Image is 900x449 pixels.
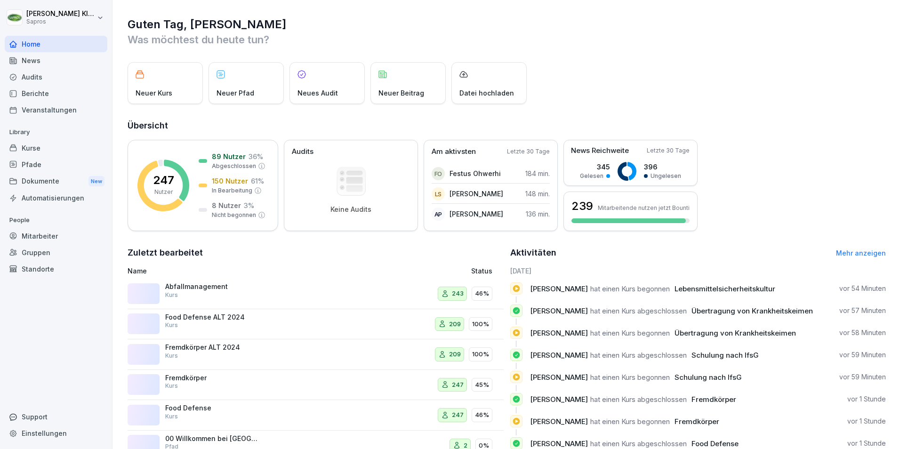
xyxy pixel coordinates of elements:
[675,373,742,382] span: Schulung nach IfsG
[571,145,629,156] p: News Reichweite
[691,351,759,360] span: Schulung nach IfsG
[128,279,504,309] a: AbfallmanagementKurs24346%
[5,409,107,425] div: Support
[450,189,503,199] p: [PERSON_NAME]
[165,352,178,360] p: Kurs
[525,189,550,199] p: 148 min.
[675,284,775,293] span: Lebensmittelsicherheitskultur
[165,412,178,421] p: Kurs
[452,410,464,420] p: 247
[847,394,886,404] p: vor 1 Stunde
[590,351,687,360] span: hat einen Kurs abgeschlossen
[590,329,670,337] span: hat einen Kurs begonnen
[471,266,492,276] p: Status
[5,173,107,190] div: Dokumente
[507,147,550,156] p: Letzte 30 Tage
[475,380,489,390] p: 45%
[590,417,670,426] span: hat einen Kurs begonnen
[5,102,107,118] a: Veranstaltungen
[128,119,886,132] h2: Übersicht
[847,417,886,426] p: vor 1 Stunde
[450,168,501,178] p: Festus Ohwerhi
[675,417,719,426] span: Fremdkörper
[212,162,256,170] p: Abgeschlossen
[475,289,489,298] p: 46%
[847,439,886,448] p: vor 1 Stunde
[212,152,246,161] p: 89 Nutzer
[580,172,603,180] p: Gelesen
[510,266,886,276] h6: [DATE]
[249,152,263,161] p: 36 %
[675,329,796,337] span: Übertragung von Krankheitskeimen
[251,176,264,186] p: 61 %
[590,373,670,382] span: hat einen Kurs begonnen
[26,10,95,18] p: [PERSON_NAME] Kleinbeck
[212,186,252,195] p: In Bearbeitung
[128,32,886,47] p: Was möchtest du heute tun?
[580,162,610,172] p: 345
[378,88,424,98] p: Neuer Beitrag
[128,339,504,370] a: Fremdkörper ALT 2024Kurs209100%
[128,400,504,431] a: Food DefenseKurs24746%
[691,395,736,404] span: Fremdkörper
[212,200,241,210] p: 8 Nutzer
[449,320,461,329] p: 209
[244,200,254,210] p: 3 %
[644,162,681,172] p: 396
[5,140,107,156] a: Kurse
[128,370,504,401] a: FremdkörperKurs24745%
[292,146,313,157] p: Audits
[530,439,588,448] span: [PERSON_NAME]
[165,434,259,443] p: 00 Willkommen bei [GEOGRAPHIC_DATA]
[128,266,363,276] p: Name
[530,306,588,315] span: [PERSON_NAME]
[26,18,95,25] p: Sapros
[136,88,172,98] p: Neuer Kurs
[165,404,259,412] p: Food Defense
[5,425,107,441] a: Einstellungen
[691,439,739,448] span: Food Defense
[5,228,107,244] div: Mitarbeiter
[450,209,503,219] p: [PERSON_NAME]
[590,284,670,293] span: hat einen Kurs begonnen
[330,205,371,214] p: Keine Audits
[5,261,107,277] a: Standorte
[839,284,886,293] p: vor 54 Minuten
[5,52,107,69] a: News
[432,167,445,180] div: FO
[128,17,886,32] h1: Guten Tag, [PERSON_NAME]
[88,176,104,187] div: New
[165,282,259,291] p: Abfallmanagement
[691,306,813,315] span: Übertragung von Krankheitskeimen
[647,146,690,155] p: Letzte 30 Tage
[5,69,107,85] a: Audits
[526,209,550,219] p: 136 min.
[5,85,107,102] a: Berichte
[297,88,338,98] p: Neues Audit
[839,372,886,382] p: vor 59 Minuten
[165,313,259,321] p: Food Defense ALT 2024
[5,156,107,173] a: Pfade
[212,211,256,219] p: Nicht begonnen
[128,246,504,259] h2: Zuletzt bearbeitet
[5,36,107,52] a: Home
[165,374,259,382] p: Fremdkörper
[5,190,107,206] a: Automatisierungen
[472,350,489,359] p: 100%
[5,213,107,228] p: People
[590,439,687,448] span: hat einen Kurs abgeschlossen
[590,395,687,404] span: hat einen Kurs abgeschlossen
[475,410,489,420] p: 46%
[598,204,690,211] p: Mitarbeitende nutzen jetzt Bounti
[530,351,588,360] span: [PERSON_NAME]
[5,244,107,261] a: Gruppen
[525,168,550,178] p: 184 min.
